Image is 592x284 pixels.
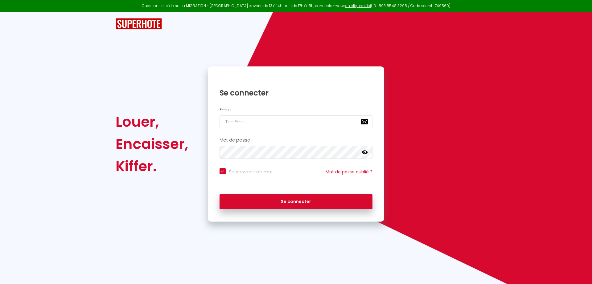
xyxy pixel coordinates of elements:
input: Ton Email [220,115,372,128]
button: Se connecter [220,194,372,210]
img: SuperHote logo [116,18,162,30]
div: Encaisser, [116,133,188,155]
a: en cliquant ici [345,3,371,8]
h1: Se connecter [220,88,372,98]
div: Louer, [116,111,188,133]
div: Kiffer. [116,155,188,177]
h2: Mot de passe [220,138,372,143]
h2: Email [220,107,372,112]
a: Mot de passe oublié ? [326,169,372,175]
